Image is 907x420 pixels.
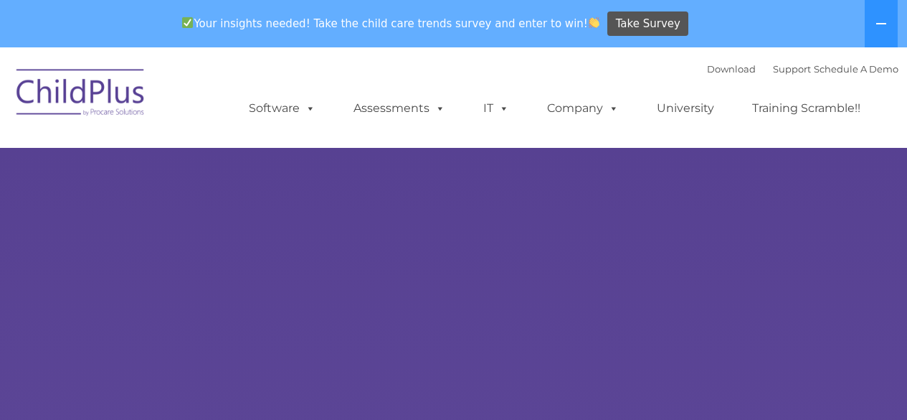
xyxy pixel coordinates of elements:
[589,17,599,28] img: 👏
[773,63,811,75] a: Support
[616,11,680,37] span: Take Survey
[707,63,756,75] a: Download
[9,59,153,131] img: ChildPlus by Procare Solutions
[607,11,688,37] a: Take Survey
[707,63,898,75] font: |
[234,94,330,123] a: Software
[642,94,728,123] a: University
[814,63,898,75] a: Schedule A Demo
[469,94,523,123] a: IT
[738,94,875,123] a: Training Scramble!!
[533,94,633,123] a: Company
[176,9,606,37] span: Your insights needed! Take the child care trends survey and enter to win!
[182,17,193,28] img: ✅
[339,94,460,123] a: Assessments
